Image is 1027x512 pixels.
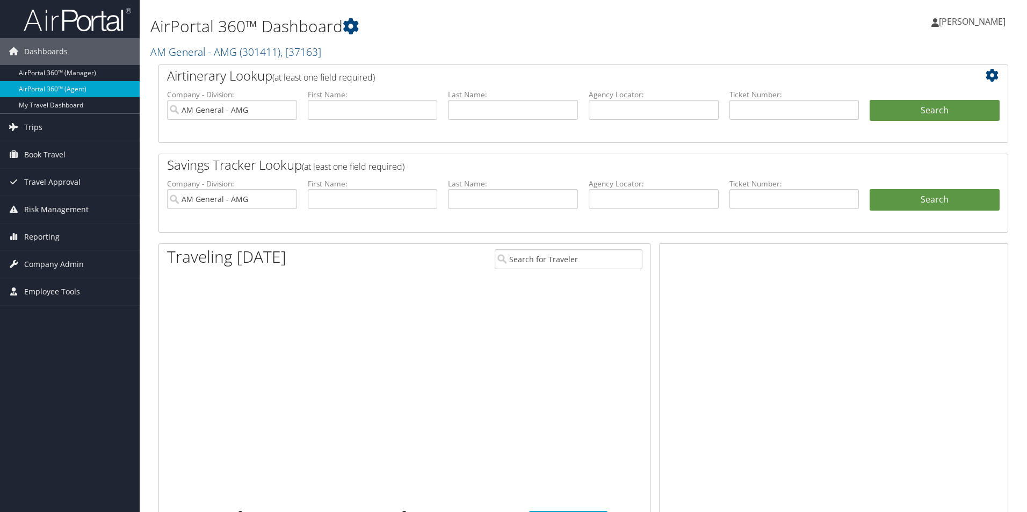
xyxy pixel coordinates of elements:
[24,169,81,196] span: Travel Approval
[150,15,728,38] h1: AirPortal 360™ Dashboard
[240,45,280,59] span: ( 301411 )
[939,16,1006,27] span: [PERSON_NAME]
[729,178,859,189] label: Ticket Number:
[448,178,578,189] label: Last Name:
[280,45,321,59] span: , [ 37163 ]
[24,141,66,168] span: Book Travel
[150,45,321,59] a: AM General - AMG
[24,114,42,141] span: Trips
[495,249,642,269] input: Search for Traveler
[589,178,719,189] label: Agency Locator:
[167,89,297,100] label: Company - Division:
[167,67,929,85] h2: Airtinerary Lookup
[729,89,859,100] label: Ticket Number:
[24,196,89,223] span: Risk Management
[24,38,68,65] span: Dashboards
[167,189,297,209] input: search accounts
[272,71,375,83] span: (at least one field required)
[167,178,297,189] label: Company - Division:
[308,178,438,189] label: First Name:
[308,89,438,100] label: First Name:
[870,189,1000,211] a: Search
[24,251,84,278] span: Company Admin
[24,278,80,305] span: Employee Tools
[931,5,1016,38] a: [PERSON_NAME]
[302,161,404,172] span: (at least one field required)
[870,100,1000,121] button: Search
[448,89,578,100] label: Last Name:
[24,223,60,250] span: Reporting
[24,7,131,32] img: airportal-logo.png
[589,89,719,100] label: Agency Locator:
[167,156,929,174] h2: Savings Tracker Lookup
[167,246,286,268] h1: Traveling [DATE]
